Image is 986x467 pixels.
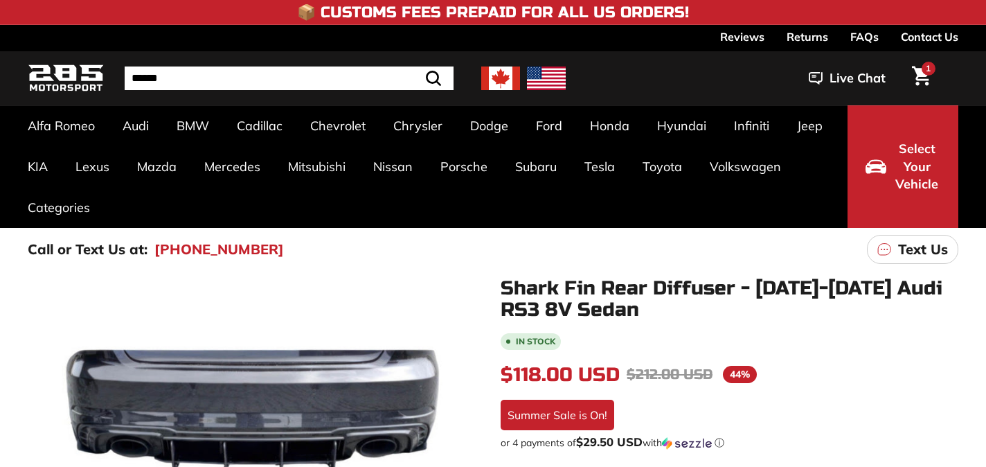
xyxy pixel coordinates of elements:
[125,67,454,90] input: Search
[501,146,571,187] a: Subaru
[359,146,427,187] a: Nissan
[783,105,836,146] a: Jeep
[576,105,643,146] a: Honda
[501,363,620,387] span: $118.00 USD
[223,105,296,146] a: Cadillac
[901,25,958,49] a: Contact Us
[456,105,522,146] a: Dodge
[14,146,62,187] a: KIA
[297,4,689,21] h4: 📦 Customs Fees Prepaid for All US Orders!
[28,62,104,95] img: Logo_285_Motorsport_areodynamics_components
[109,105,163,146] a: Audi
[427,146,501,187] a: Porsche
[629,146,696,187] a: Toyota
[926,63,931,73] span: 1
[14,187,104,228] a: Categories
[867,235,958,264] a: Text Us
[28,239,147,260] p: Call or Text Us at:
[501,436,958,450] div: or 4 payments of$29.50 USDwithSezzle Click to learn more about Sezzle
[516,337,555,346] b: In stock
[501,278,958,321] h1: Shark Fin Rear Diffuser - [DATE]-[DATE] Audi RS3 8V Sedan
[522,105,576,146] a: Ford
[379,105,456,146] a: Chrysler
[274,146,359,187] a: Mitsubishi
[123,146,190,187] a: Mazda
[154,239,284,260] a: [PHONE_NUMBER]
[662,437,712,450] img: Sezzle
[723,366,757,383] span: 44%
[296,105,379,146] a: Chevrolet
[848,105,958,228] button: Select Your Vehicle
[643,105,720,146] a: Hyundai
[501,400,614,430] div: Summer Sale is On!
[787,25,828,49] a: Returns
[571,146,629,187] a: Tesla
[14,105,109,146] a: Alfa Romeo
[576,434,643,449] span: $29.50 USD
[627,366,712,383] span: $212.00 USD
[830,69,886,87] span: Live Chat
[62,146,123,187] a: Lexus
[190,146,274,187] a: Mercedes
[720,105,783,146] a: Infiniti
[720,25,764,49] a: Reviews
[893,140,940,193] span: Select Your Vehicle
[501,436,958,450] div: or 4 payments of with
[696,146,795,187] a: Volkswagen
[163,105,223,146] a: BMW
[850,25,879,49] a: FAQs
[791,61,904,96] button: Live Chat
[904,55,939,102] a: Cart
[898,239,948,260] p: Text Us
